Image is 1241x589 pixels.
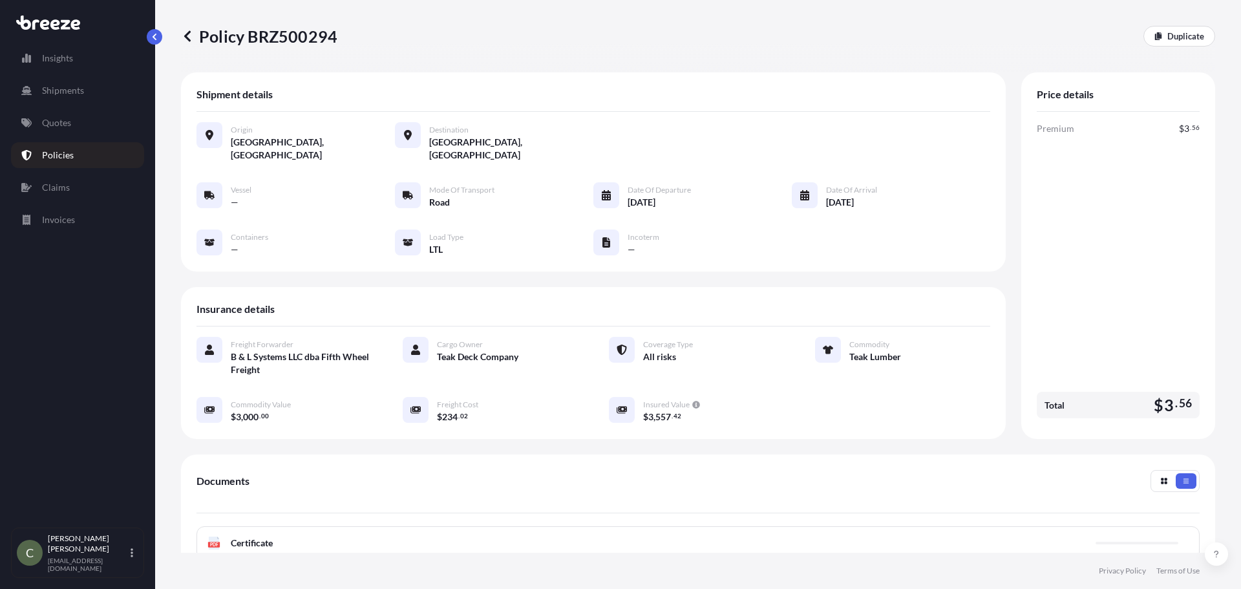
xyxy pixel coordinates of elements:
span: Total [1045,399,1065,412]
span: Teak Deck Company [437,350,518,363]
a: Insights [11,45,144,71]
p: [PERSON_NAME] [PERSON_NAME] [48,533,128,554]
span: — [231,243,239,256]
span: 3 [236,412,241,422]
span: B & L Systems LLC dba Fifth Wheel Freight [231,350,372,376]
span: Commodity Value [231,400,291,410]
span: Date of Arrival [826,185,877,195]
span: Road [429,196,450,209]
a: Privacy Policy [1099,566,1146,576]
a: Policies [11,142,144,168]
span: LTL [429,243,443,256]
span: Freight Forwarder [231,339,293,350]
span: . [458,414,460,418]
span: Documents [196,475,249,487]
p: [EMAIL_ADDRESS][DOMAIN_NAME] [48,557,128,572]
a: Duplicate [1143,26,1215,47]
span: — [628,243,635,256]
span: . [672,414,673,418]
span: 56 [1179,400,1192,407]
span: All risks [643,350,676,363]
span: Price details [1037,88,1094,101]
p: Claims [42,181,70,194]
span: 3 [1184,124,1189,133]
span: 00 [261,414,269,418]
span: Cargo Owner [437,339,483,350]
span: 02 [460,414,468,418]
a: Shipments [11,78,144,103]
span: Coverage Type [643,339,693,350]
span: 3 [1164,397,1174,413]
span: $ [437,412,442,422]
span: Origin [231,125,253,135]
span: $ [231,412,236,422]
span: C [26,546,34,559]
p: Insights [42,52,73,65]
p: Invoices [42,213,75,226]
span: . [1175,400,1178,407]
p: Policies [42,149,74,162]
span: 234 [442,412,458,422]
span: Load Type [429,232,463,242]
span: Freight Cost [437,400,478,410]
span: Certificate [231,537,273,550]
span: Date of Departure [628,185,691,195]
span: 56 [1192,125,1200,130]
span: Insured Value [643,400,690,410]
a: Quotes [11,110,144,136]
span: Teak Lumber [849,350,901,363]
span: $ [1154,397,1163,413]
span: $ [643,412,648,422]
span: Containers [231,232,268,242]
p: Policy BRZ500294 [181,26,337,47]
span: Premium [1037,122,1074,135]
span: [GEOGRAPHIC_DATA], [GEOGRAPHIC_DATA] [231,136,395,162]
a: Claims [11,175,144,200]
span: 3 [648,412,653,422]
span: [GEOGRAPHIC_DATA], [GEOGRAPHIC_DATA] [429,136,593,162]
a: Terms of Use [1156,566,1200,576]
a: Invoices [11,207,144,233]
span: $ [1179,124,1184,133]
span: — [231,196,239,209]
span: Insurance details [196,303,275,316]
p: Shipments [42,84,84,97]
span: [DATE] [628,196,655,209]
span: Commodity [849,339,889,350]
text: PDF [210,542,218,547]
span: Incoterm [628,232,659,242]
span: 42 [674,414,681,418]
span: Mode of Transport [429,185,494,195]
span: 557 [655,412,671,422]
p: Quotes [42,116,71,129]
span: , [653,412,655,422]
span: . [1190,125,1191,130]
span: . [259,414,260,418]
span: Destination [429,125,469,135]
span: [DATE] [826,196,854,209]
span: Vessel [231,185,251,195]
p: Duplicate [1167,30,1204,43]
span: , [241,412,243,422]
span: 000 [243,412,259,422]
span: Shipment details [196,88,273,101]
